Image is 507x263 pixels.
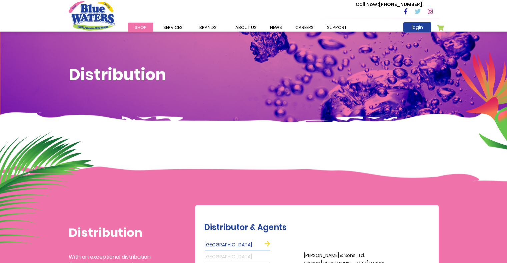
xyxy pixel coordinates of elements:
a: careers [289,23,320,32]
a: about us [229,23,263,32]
a: support [320,23,353,32]
p: [PHONE_NUMBER] [356,1,422,8]
h1: Distribution [69,225,154,240]
a: [GEOGRAPHIC_DATA] [205,252,270,262]
h1: Distribution [69,65,439,84]
span: Shop [135,24,147,31]
a: News [263,23,289,32]
a: [GEOGRAPHIC_DATA] [205,240,270,250]
span: Services [163,24,183,31]
a: store logo [69,1,115,30]
span: Brands [199,24,217,31]
span: Call Now : [356,1,379,8]
a: login [403,22,431,32]
h2: Distributor & Agents [204,223,435,232]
